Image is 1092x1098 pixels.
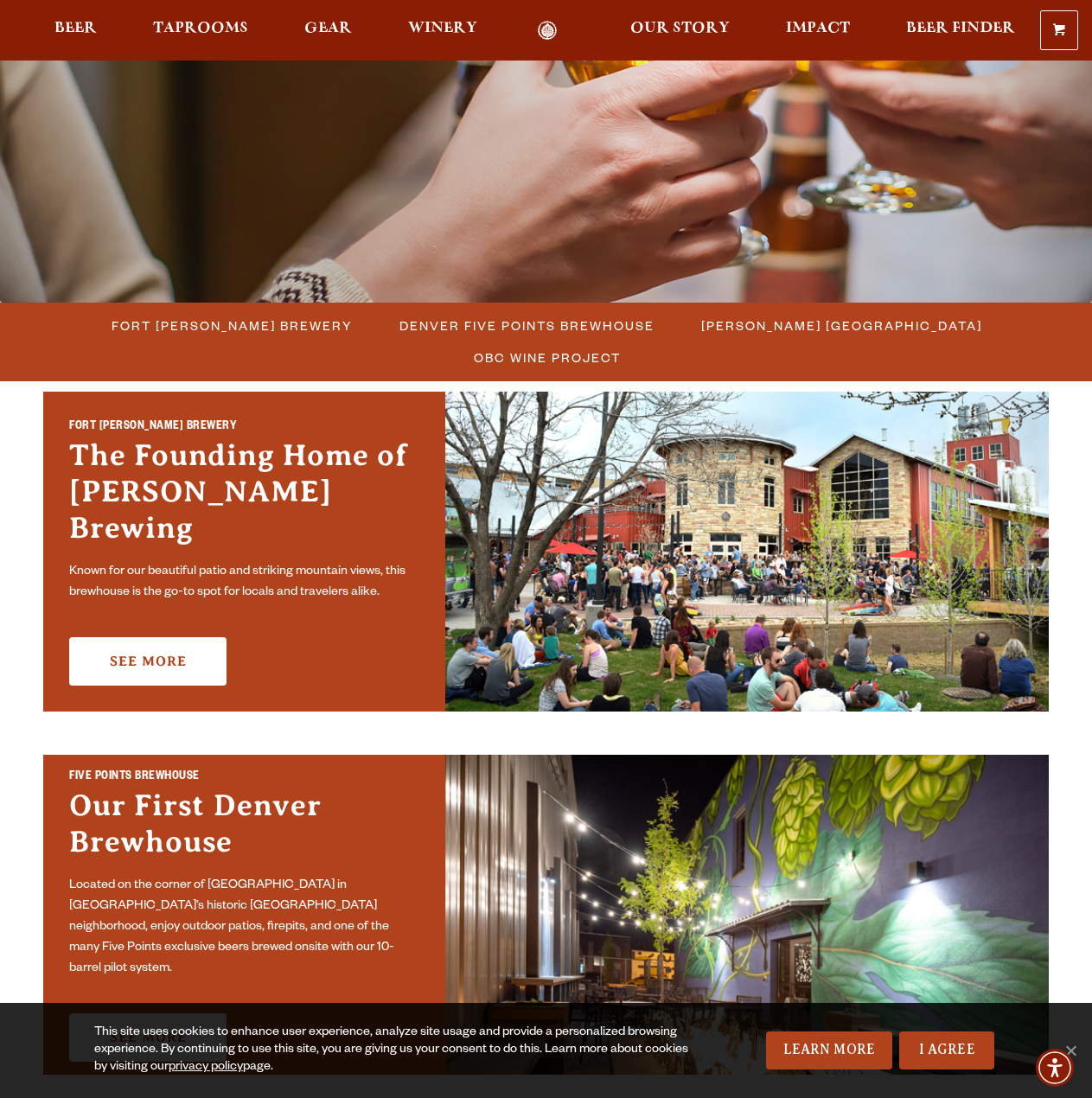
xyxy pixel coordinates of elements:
[69,562,419,603] p: Known for our beautiful patio and striking mountain views, this brewhouse is the go-to spot for l...
[389,313,663,338] a: Denver Five Points Brewhouse
[701,313,982,338] span: [PERSON_NAME] [GEOGRAPHIC_DATA]
[69,788,419,869] h3: Our First Denver Brewhouse
[142,21,259,41] a: Taprooms
[515,21,580,41] a: Odell Home
[153,22,248,35] span: Taprooms
[43,21,108,41] a: Beer
[169,1061,243,1075] a: privacy policy
[619,21,741,41] a: Our Story
[895,21,1026,41] a: Beer Finder
[69,418,419,438] h2: Fort [PERSON_NAME] Brewery
[54,22,97,35] span: Beer
[69,769,419,788] h2: Five Points Brewhouse
[397,21,489,41] a: Winery
[399,313,655,338] span: Denver Five Points Brewhouse
[445,755,1049,1075] img: Promo Card Aria Label'
[304,22,352,35] span: Gear
[293,21,363,41] a: Gear
[408,22,477,35] span: Winery
[112,313,353,338] span: Fort [PERSON_NAME] Brewery
[786,22,850,35] span: Impact
[899,1031,994,1069] a: I Agree
[101,313,361,338] a: Fort [PERSON_NAME] Brewery
[630,22,730,35] span: Our Story
[691,313,991,338] a: [PERSON_NAME] [GEOGRAPHIC_DATA]
[474,345,621,370] span: OBC Wine Project
[69,437,419,555] h3: The Founding Home of [PERSON_NAME] Brewing
[906,22,1015,35] span: Beer Finder
[766,1031,893,1069] a: Learn More
[463,345,629,370] a: OBC Wine Project
[1036,1049,1074,1087] div: Accessibility Menu
[69,876,419,980] p: Located on the corner of [GEOGRAPHIC_DATA] in [GEOGRAPHIC_DATA]’s historic [GEOGRAPHIC_DATA] neig...
[775,21,861,41] a: Impact
[445,392,1049,712] img: Fort Collins Brewery & Taproom'
[94,1025,698,1076] div: This site uses cookies to enhance user experience, analyze site usage and provide a personalized ...
[69,637,227,686] a: See More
